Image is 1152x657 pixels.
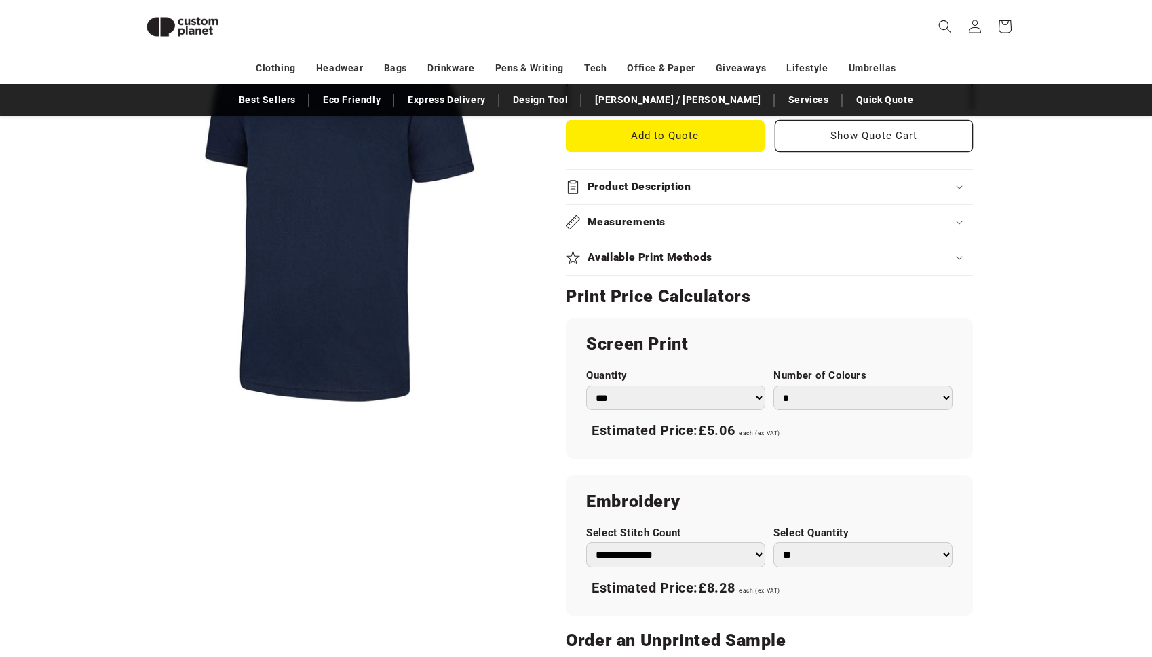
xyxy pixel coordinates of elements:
[588,88,767,112] a: [PERSON_NAME] / [PERSON_NAME]
[566,630,973,652] h2: Order an Unprinted Sample
[588,215,666,229] h2: Measurements
[586,527,765,540] label: Select Stitch Count
[716,56,766,80] a: Giveaways
[698,580,735,596] span: £8.28
[506,88,575,112] a: Design Tool
[232,88,303,112] a: Best Sellers
[586,369,765,382] label: Quantity
[739,587,780,594] span: each (ex VAT)
[135,20,532,417] media-gallery: Gallery Viewer
[849,88,921,112] a: Quick Quote
[135,5,230,48] img: Custom Planet
[627,56,695,80] a: Office & Paper
[930,12,960,41] summary: Search
[566,120,765,152] button: Add to Quote
[316,88,387,112] a: Eco Friendly
[586,491,953,512] h2: Embroidery
[566,205,973,240] summary: Measurements
[919,510,1152,657] iframe: Chat Widget
[566,240,973,275] summary: Available Print Methods
[401,88,493,112] a: Express Delivery
[698,422,735,438] span: £5.06
[586,333,953,355] h2: Screen Print
[588,180,691,194] h2: Product Description
[384,56,407,80] a: Bags
[586,574,953,603] div: Estimated Price:
[773,527,953,540] label: Select Quantity
[849,56,896,80] a: Umbrellas
[588,250,713,265] h2: Available Print Methods
[773,369,953,382] label: Number of Colours
[495,56,564,80] a: Pens & Writing
[584,56,607,80] a: Tech
[739,430,780,436] span: each (ex VAT)
[566,286,973,307] h2: Print Price Calculators
[316,56,364,80] a: Headwear
[256,56,296,80] a: Clothing
[786,56,828,80] a: Lifestyle
[782,88,836,112] a: Services
[775,120,974,152] button: Show Quote Cart
[427,56,474,80] a: Drinkware
[586,417,953,445] div: Estimated Price:
[566,170,973,204] summary: Product Description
